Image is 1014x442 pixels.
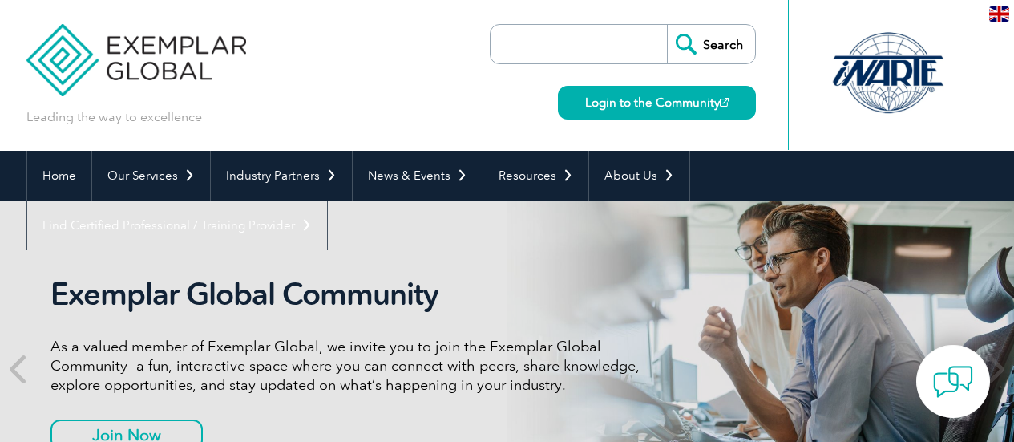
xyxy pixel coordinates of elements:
[558,86,756,120] a: Login to the Community
[27,201,327,250] a: Find Certified Professional / Training Provider
[589,151,689,201] a: About Us
[933,362,973,402] img: contact-chat.png
[483,151,588,201] a: Resources
[353,151,483,201] a: News & Events
[27,151,91,201] a: Home
[50,276,652,313] h2: Exemplar Global Community
[989,6,1009,22] img: en
[26,108,202,126] p: Leading the way to excellence
[667,25,755,63] input: Search
[92,151,210,201] a: Our Services
[211,151,352,201] a: Industry Partners
[720,98,729,107] img: open_square.png
[50,337,652,395] p: As a valued member of Exemplar Global, we invite you to join the Exemplar Global Community—a fun,...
